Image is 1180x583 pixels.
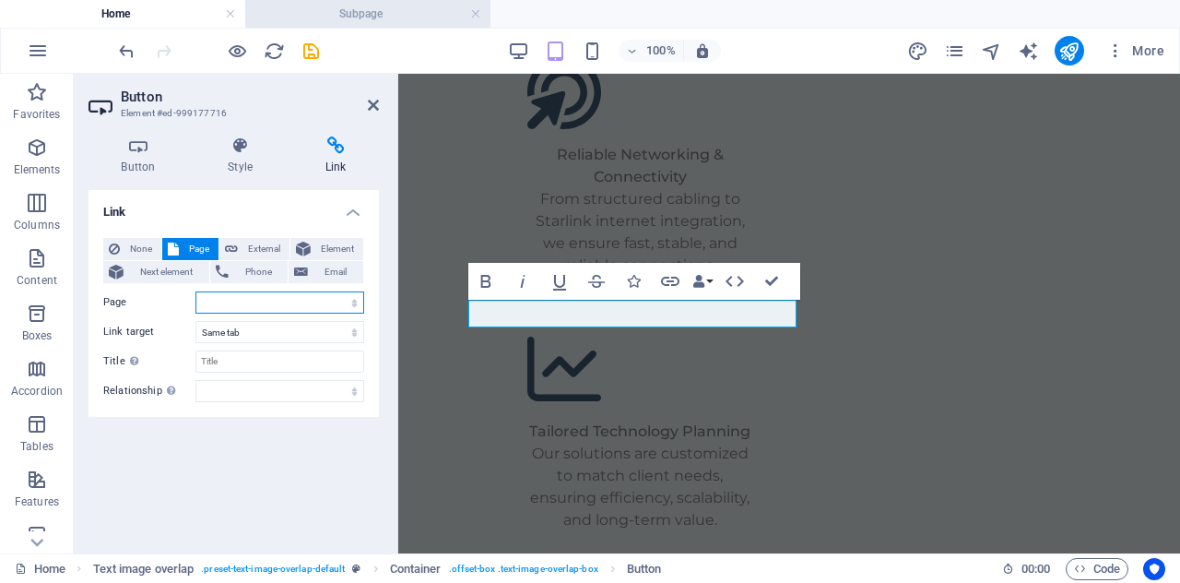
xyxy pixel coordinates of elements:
[103,291,195,314] label: Page
[103,321,195,343] label: Link target
[754,263,789,300] button: Confirm (Ctrl+⏎)
[15,558,65,580] a: Click to cancel selection. Double-click to open Pages
[694,42,711,59] i: On resize automatically adjust zoom level to fit chosen device.
[1018,41,1039,62] i: AI Writer
[115,40,137,62] button: undo
[103,238,161,260] button: None
[11,384,63,399] p: Accordion
[646,40,676,62] h6: 100%
[1018,40,1040,62] button: text_generator
[1066,558,1128,580] button: Code
[88,137,195,175] h4: Button
[162,238,218,260] button: Page
[390,558,442,580] span: Click to select. Double-click to edit
[263,40,285,62] button: reload
[653,263,688,300] button: Link
[93,558,662,580] nav: breadcrumb
[22,328,53,343] p: Boxes
[1055,36,1084,65] button: publish
[195,137,293,175] h4: Style
[184,238,213,260] span: Page
[619,40,684,62] button: 100%
[1099,36,1172,65] button: More
[103,380,195,402] label: Relationship
[1002,558,1051,580] h6: Session time
[121,89,379,105] h2: Button
[88,190,379,223] h4: Link
[289,261,363,283] button: Email
[1143,558,1165,580] button: Usercentrics
[505,263,540,300] button: Italic (Ctrl+I)
[243,238,284,260] span: External
[103,351,195,373] label: Title
[195,351,364,373] input: Title
[103,261,209,283] button: Next element
[15,494,59,509] p: Features
[1074,558,1120,580] span: Code
[17,273,57,288] p: Content
[717,263,752,300] button: HTML
[14,218,60,232] p: Columns
[352,564,360,574] i: This element is a customizable preset
[944,40,966,62] button: pages
[234,261,283,283] span: Phone
[1034,562,1037,576] span: :
[1058,41,1080,62] i: Publish
[627,558,662,580] span: Click to select. Double-click to edit
[201,558,345,580] span: . preset-text-image-overlap-default
[690,263,715,300] button: Data Bindings
[125,238,156,260] span: None
[116,41,137,62] i: Undo: Change link (Ctrl+Z)
[245,4,490,24] h4: Subpage
[616,263,651,300] button: Icons
[219,238,289,260] button: External
[944,41,965,62] i: Pages (Ctrl+Alt+S)
[542,263,577,300] button: Underline (Ctrl+U)
[468,263,503,300] button: Bold (Ctrl+B)
[264,41,285,62] i: Reload page
[316,238,358,260] span: Element
[981,40,1003,62] button: navigator
[13,107,60,122] p: Favorites
[292,137,379,175] h4: Link
[449,558,598,580] span: . offset-box .text-image-overlap-box
[300,40,322,62] button: save
[121,105,342,122] h3: Element #ed-999177716
[1106,42,1164,60] span: More
[20,439,53,454] p: Tables
[93,558,195,580] span: Click to select. Double-click to edit
[1021,558,1050,580] span: 00 00
[129,261,204,283] span: Next element
[579,263,614,300] button: Strikethrough
[981,41,1002,62] i: Navigator
[907,41,928,62] i: Design (Ctrl+Alt+Y)
[313,261,358,283] span: Email
[301,41,322,62] i: Save (Ctrl+S)
[290,238,363,260] button: Element
[907,40,929,62] button: design
[14,162,61,177] p: Elements
[210,261,289,283] button: Phone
